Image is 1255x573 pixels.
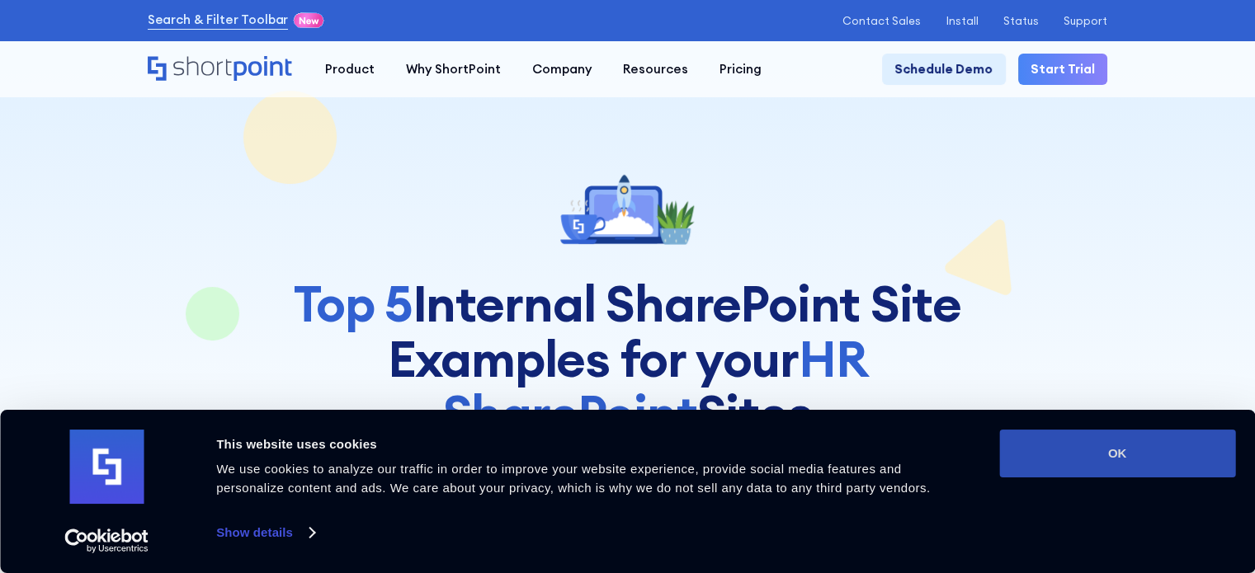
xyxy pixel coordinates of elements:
a: Resources [607,54,704,85]
div: Resources [623,60,688,79]
a: Contact Sales [842,15,921,27]
button: OK [999,430,1235,477]
a: Pricing [704,54,777,85]
div: Product [325,60,375,79]
a: Start Trial [1018,54,1107,85]
div: Pricing [720,60,762,79]
div: Why ShortPoint [406,60,501,79]
a: Home [148,56,294,83]
span: HR SharePoint [443,326,868,445]
a: Support [1064,15,1107,27]
a: Product [309,54,390,85]
a: Install [946,15,978,27]
a: Schedule Demo [882,54,1005,85]
span: We use cookies to analyze our traffic in order to improve your website experience, provide social... [216,462,930,495]
a: Show details [216,520,314,545]
h1: Internal SharePoint Site Examples for your Sites [275,276,981,442]
img: logo [69,430,144,504]
a: Why ShortPoint [390,54,517,85]
a: Search & Filter Toolbar [148,11,289,30]
a: Usercentrics Cookiebot - opens in a new window [35,528,179,553]
div: Company [532,60,592,79]
a: Status [1003,15,1039,27]
div: This website uses cookies [216,434,962,454]
span: Top 5 [294,271,413,335]
a: Company [517,54,607,85]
